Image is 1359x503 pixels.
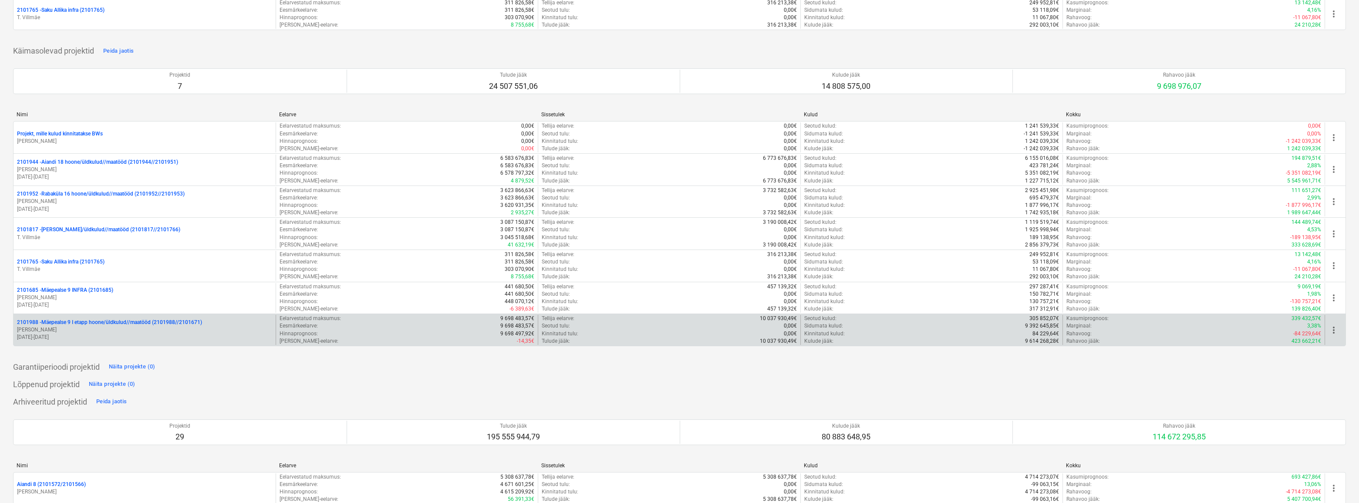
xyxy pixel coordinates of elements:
p: -1 242 039,33€ [1286,138,1321,145]
p: 457 139,32€ [767,283,797,290]
p: 3,38% [1307,322,1321,330]
p: 11 067,80€ [1032,266,1059,273]
p: 0,00€ [784,138,797,145]
p: 9 698 497,92€ [500,330,534,338]
p: Hinnaprognoos : [280,266,318,273]
p: Marginaal : [1066,162,1092,169]
p: Sidumata kulud : [804,226,843,233]
p: Rahavoog : [1066,14,1092,21]
p: 316 213,38€ [767,251,797,258]
p: 2,99% [1307,194,1321,202]
p: -1 242 039,33€ [1024,145,1059,152]
span: more_vert [1329,196,1339,207]
p: 2101685 - Mäepealse 9 INFRA (2101685) [17,287,113,294]
p: Kasumiprognoos : [1066,315,1109,322]
p: 457 139,32€ [767,305,797,313]
p: 6 773 676,83€ [763,155,797,162]
p: Sidumata kulud : [804,258,843,266]
p: [PERSON_NAME]-eelarve : [280,177,338,185]
p: 1 742 935,18€ [1025,209,1059,216]
p: 0,00€ [784,266,797,273]
p: Projekt, mille kulud kinnitatakse BWs [17,130,103,138]
p: Tellija eelarve : [542,315,574,322]
p: 0,00€ [521,145,534,152]
p: [DATE] - [DATE] [17,301,272,309]
p: 2101952 - Rabaküla 16 hoone/üldkulud//maatööd (2101952//2101953) [17,190,185,198]
p: 292 003,10€ [1029,21,1059,29]
p: 2,88% [1307,162,1321,169]
p: Eesmärkeelarve : [280,162,318,169]
p: 0,00€ [784,122,797,130]
p: Seotud kulud : [804,219,836,226]
p: Seotud kulud : [804,187,836,194]
button: Näita projekte (0) [87,378,138,392]
p: Seotud tulu : [542,130,570,138]
p: 2101817 - [PERSON_NAME]/üldkulud//maatööd (2101817//2101766) [17,226,180,233]
p: Kulude jääk : [804,241,833,249]
div: Nimi [17,111,272,118]
p: Kasumiprognoos : [1066,219,1109,226]
p: Tulude jääk : [542,21,570,29]
p: 1 119 519,74€ [1025,219,1059,226]
p: 311 826,58€ [505,258,534,266]
p: Marginaal : [1066,130,1092,138]
p: 6 155 016,08€ [1025,155,1059,162]
p: 0,00€ [784,226,797,233]
p: 3 087 150,87€ [500,226,534,233]
p: Kulude jääk : [804,273,833,280]
p: 9 069,19€ [1298,283,1321,290]
p: 0,00€ [521,122,534,130]
p: 0,00€ [784,14,797,21]
span: more_vert [1329,293,1339,303]
p: Hinnaprognoos : [280,234,318,241]
p: Eesmärkeelarve : [280,194,318,202]
p: 0,00€ [784,130,797,138]
p: 0,00€ [784,145,797,152]
p: 6 583 676,83€ [500,155,534,162]
p: 303 070,90€ [505,14,534,21]
p: Kinnitatud tulu : [542,266,578,273]
p: Kinnitatud kulud : [804,298,845,305]
p: Kinnitatud tulu : [542,234,578,241]
p: Tulude jääk : [542,145,570,152]
p: Kasumiprognoos : [1066,122,1109,130]
div: Projekt, mille kulud kinnitatakse BWs[PERSON_NAME] [17,130,272,145]
p: Sidumata kulud : [804,290,843,298]
p: 423 781,24€ [1029,162,1059,169]
p: Eelarvestatud maksumus : [280,155,341,162]
div: 2101765 -Saku Allika infra (2101765)T. Villmäe [17,258,272,273]
p: 3 087 150,87€ [500,219,534,226]
p: 1 925 998,94€ [1025,226,1059,233]
p: 4 879,52€ [511,177,534,185]
p: 5 351 082,19€ [1025,169,1059,177]
p: 0,00€ [784,7,797,14]
p: 0,00€ [784,194,797,202]
p: 1 241 539,33€ [1025,122,1059,130]
p: Marginaal : [1066,226,1092,233]
p: 316 213,38€ [767,273,797,280]
p: [PERSON_NAME] [17,198,272,205]
p: [PERSON_NAME]-eelarve : [280,273,338,280]
p: Kinnitatud tulu : [542,14,578,21]
p: 317 312,91€ [1029,305,1059,313]
p: Eelarvestatud maksumus : [280,251,341,258]
p: 3 732 582,63€ [763,187,797,194]
p: 130 757,21€ [1029,298,1059,305]
div: Kulud [804,111,1059,118]
p: 448 070,12€ [505,298,534,305]
p: 3 623 866,63€ [500,187,534,194]
p: 194 879,51€ [1292,155,1321,162]
div: Sissetulek [541,111,797,118]
p: Kinnitatud tulu : [542,169,578,177]
div: 2101952 -Rabaküla 16 hoone/üldkulud//maatööd (2101952//2101953)[PERSON_NAME][DATE]-[DATE] [17,190,272,213]
p: 339 432,57€ [1292,315,1321,322]
p: Eelarvestatud maksumus : [280,283,341,290]
p: 441 680,50€ [505,290,534,298]
p: [PERSON_NAME] [17,488,272,496]
p: Rahavoog : [1066,169,1092,177]
p: 139 826,40€ [1292,305,1321,313]
p: Kinnitatud kulud : [804,14,845,21]
p: Projektid [169,71,190,79]
p: 9 698 483,57€ [500,322,534,330]
p: Tellija eelarve : [542,187,574,194]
